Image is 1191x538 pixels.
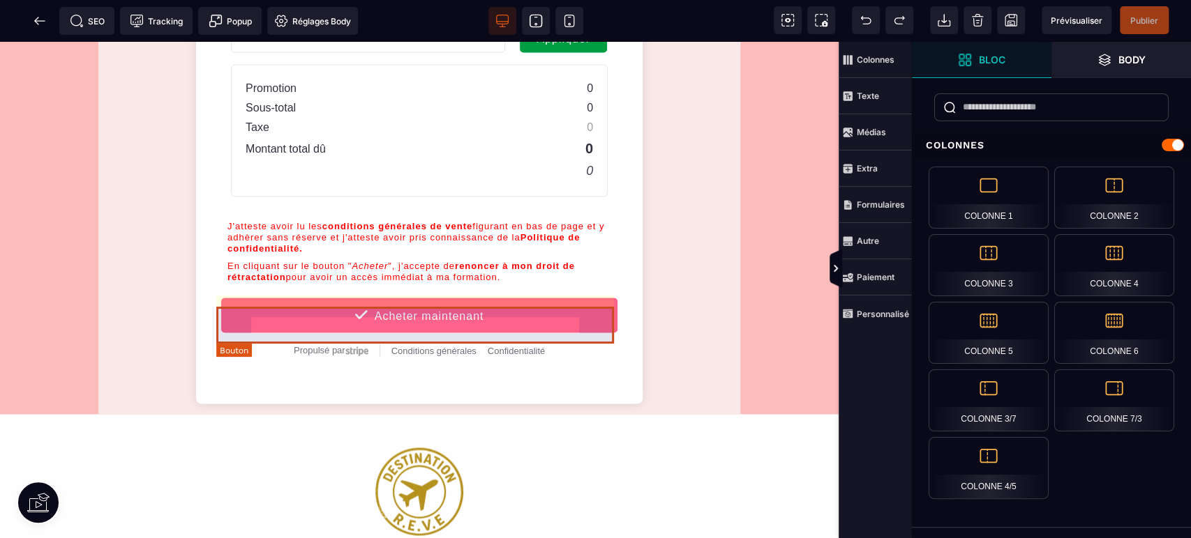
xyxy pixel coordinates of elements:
span: Importer [930,6,958,34]
strong: Extra [857,163,878,174]
a: Conditions générales [391,304,477,314]
strong: Autre [857,236,879,246]
span: Tracking [130,14,183,28]
strong: Personnalisé [857,309,909,319]
span: Extra [839,151,912,187]
span: Voir bureau [488,7,516,35]
strong: Body [1118,54,1146,65]
span: Voir mobile [555,7,583,35]
span: Ouvrir les blocs [912,42,1051,78]
span: Ouvrir les calques [1051,42,1191,78]
text: Montant total dû [246,101,326,114]
span: Paiement [839,259,912,295]
text: 0 [587,60,593,72]
div: Colonne 4 [1054,234,1174,296]
span: Colonnes [839,42,912,78]
text: 0 [587,40,593,53]
span: Rétablir [885,6,913,34]
button: Acheter maintenant [220,255,618,291]
span: Médias [839,114,912,151]
span: Enregistrer [997,6,1025,34]
span: Popup [209,14,252,28]
span: Propulsé par [294,303,345,314]
span: Retour [26,7,54,35]
span: Prévisualiser [1051,15,1102,26]
div: Colonne 1 [929,167,1049,229]
div: Colonne 7/3 [1054,369,1174,431]
div: Colonnes [912,132,1191,158]
div: Colonne 3/7 [929,369,1049,431]
span: Métadata SEO [59,7,114,35]
span: SEO [70,14,105,28]
span: Défaire [852,6,880,34]
span: Formulaires [839,187,912,223]
span: Créer une alerte modale [198,7,262,35]
div: Colonne 6 [1054,302,1174,364]
strong: Paiement [857,272,894,282]
span: Aperçu [1042,6,1111,34]
a: Propulsé par [294,303,368,315]
span: Publier [1130,15,1158,26]
span: Enregistrer le contenu [1120,6,1169,34]
span: Texte [839,78,912,114]
div: Colonne 3 [929,234,1049,296]
img: 6bc32b15c6a1abf2dae384077174aadc_LOGOT15p.png [375,372,463,493]
span: Réglages Body [274,14,351,28]
div: Colonne 2 [1054,167,1174,229]
text: Sous-total [246,60,296,72]
div: Colonne 4/5 [929,437,1049,499]
span: Afficher les vues [912,248,926,290]
strong: Texte [857,91,879,101]
text: 0 [587,79,593,92]
text: Taxe [246,79,269,92]
strong: Médias [857,127,886,137]
span: Voir les composants [774,6,802,34]
span: Voir tablette [522,7,550,35]
strong: Formulaires [857,199,905,210]
text: Promotion [246,40,297,53]
strong: Colonnes [857,54,894,65]
span: Favicon [267,7,358,35]
span: Personnalisé [839,295,912,332]
text: 0 [585,99,593,115]
a: Confidentialité [488,304,545,314]
div: Colonne 5 [929,302,1049,364]
span: Nettoyage [964,6,991,34]
span: Autre [839,223,912,259]
span: Capture d'écran [807,6,835,34]
strong: Bloc [979,54,1005,65]
text: 0 [586,122,593,137]
span: Code de suivi [120,7,193,35]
